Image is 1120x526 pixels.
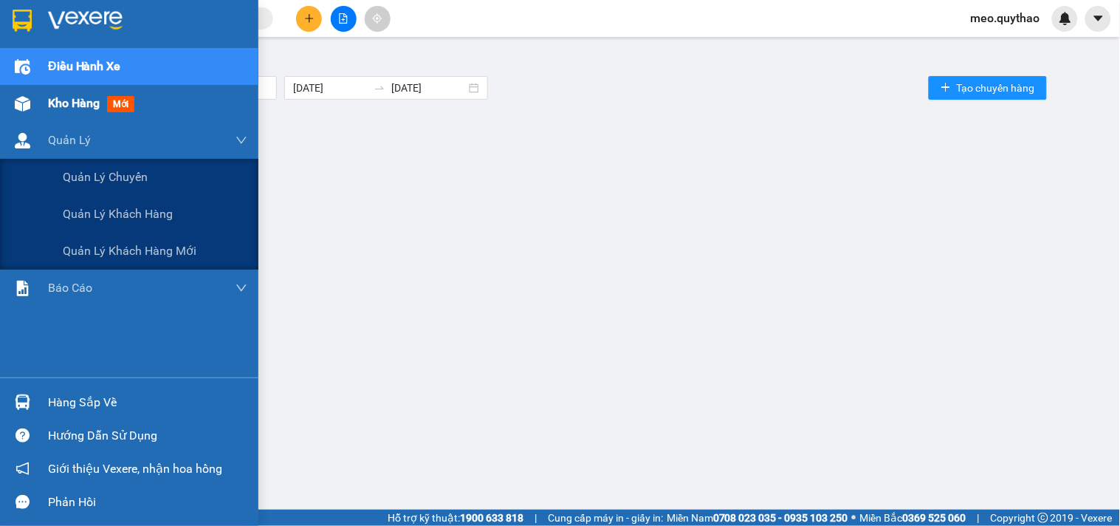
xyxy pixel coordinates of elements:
[959,9,1052,27] span: meo.quythao
[1085,6,1111,32] button: caret-down
[304,13,315,24] span: plus
[293,80,368,96] input: Ngày bắt đầu
[236,282,247,294] span: down
[860,510,966,526] span: Miền Bắc
[372,13,382,24] span: aim
[391,80,466,96] input: Ngày kết thúc
[48,425,247,447] div: Hướng dẫn sử dụng
[11,79,34,95] span: CR :
[13,48,116,69] div: 0989269763
[365,6,391,32] button: aim
[15,394,30,410] img: warehouse-icon
[107,96,134,112] span: mới
[11,78,118,95] div: 60.000
[48,491,247,513] div: Phản hồi
[13,104,230,141] div: Tên hàng: 1 THÙNG GIẤY ( : 1 )
[667,510,848,526] span: Miền Nam
[978,510,980,526] span: |
[16,495,30,509] span: message
[126,48,230,69] div: 0938699079
[1092,12,1105,25] span: caret-down
[15,281,30,296] img: solution-icon
[63,242,196,260] span: Quản lý khách hàng mới
[126,13,230,48] div: Bến xe Miền Đông
[957,80,1035,96] span: Tạo chuyến hàng
[48,96,100,110] span: Kho hàng
[852,515,856,521] span: ⚪️
[903,512,966,524] strong: 0369 525 060
[15,59,30,75] img: warehouse-icon
[1038,513,1048,523] span: copyright
[63,205,173,223] span: Quản lý khách hàng
[713,512,848,524] strong: 0708 023 035 - 0935 103 250
[460,512,523,524] strong: 1900 633 818
[13,13,116,48] div: VP Đắk Lắk
[929,76,1047,100] button: plusTạo chuyến hàng
[15,133,30,148] img: warehouse-icon
[13,10,32,32] img: logo-vxr
[338,13,348,24] span: file-add
[331,6,357,32] button: file-add
[48,131,91,149] span: Quản Lý
[48,392,247,414] div: Hàng sắp về
[374,82,385,94] span: to
[535,510,537,526] span: |
[48,460,222,478] span: Giới thiệu Vexere, nhận hoa hồng
[63,168,148,186] span: Quản lý chuyến
[374,82,385,94] span: swap-right
[126,14,162,30] span: Nhận:
[15,96,30,112] img: warehouse-icon
[548,510,663,526] span: Cung cấp máy in - giấy in:
[296,6,322,32] button: plus
[16,462,30,476] span: notification
[48,57,121,75] span: Điều hành xe
[388,510,523,526] span: Hỗ trợ kỹ thuật:
[236,134,247,146] span: down
[55,48,1109,66] div: Điều hành xe
[16,428,30,443] span: question-circle
[1059,12,1072,25] img: icon-new-feature
[48,279,92,297] span: Báo cáo
[13,14,35,30] span: Gửi:
[941,82,951,94] span: plus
